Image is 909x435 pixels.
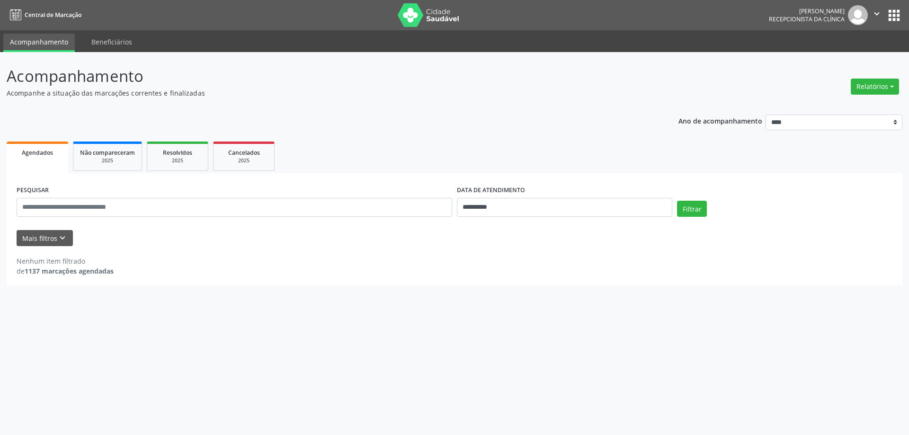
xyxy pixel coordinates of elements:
button: Filtrar [677,201,707,217]
button:  [868,5,886,25]
button: apps [886,7,902,24]
div: [PERSON_NAME] [769,7,845,15]
button: Relatórios [851,79,899,95]
img: img [848,5,868,25]
div: 2025 [80,157,135,164]
strong: 1137 marcações agendadas [25,266,114,275]
button: Mais filtroskeyboard_arrow_down [17,230,73,247]
span: Cancelados [228,149,260,157]
span: Não compareceram [80,149,135,157]
i:  [872,9,882,19]
p: Acompanhamento [7,64,633,88]
span: Resolvidos [163,149,192,157]
span: Central de Marcação [25,11,81,19]
div: Nenhum item filtrado [17,256,114,266]
a: Central de Marcação [7,7,81,23]
div: 2025 [220,157,267,164]
div: 2025 [154,157,201,164]
p: Acompanhe a situação das marcações correntes e finalizadas [7,88,633,98]
span: Agendados [22,149,53,157]
i: keyboard_arrow_down [57,233,68,243]
div: de [17,266,114,276]
label: DATA DE ATENDIMENTO [457,183,525,198]
label: PESQUISAR [17,183,49,198]
a: Acompanhamento [3,34,75,52]
a: Beneficiários [85,34,139,50]
span: Recepcionista da clínica [769,15,845,23]
p: Ano de acompanhamento [678,115,762,126]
